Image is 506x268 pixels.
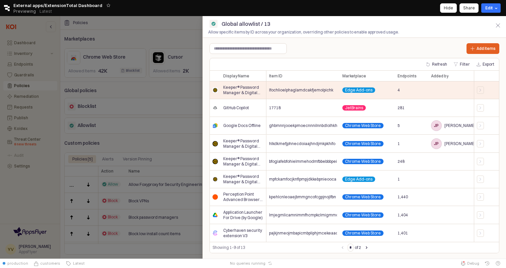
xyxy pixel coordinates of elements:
span: JP [431,121,441,131]
span: Chrome Web Store [345,123,381,129]
button: Export [474,60,497,68]
div: Showing 1-9 of 13 [213,244,338,251]
p: Latest [39,9,52,14]
span: Debug [467,261,479,266]
span: customers [40,261,60,266]
span: mpfckamfocjknfipmpjdkkebpnieooca [269,177,336,182]
span: Cyberhaven security extension V3 [223,227,263,238]
span: 248 [398,159,405,164]
span: Keeper® Password Manager & Digital Vault [223,156,263,167]
button: Share app [459,3,479,13]
span: hlkdkmefjphnecdoiaajhndjmkpkhifo [269,141,335,146]
span: Chrome Web Store [345,141,381,146]
button: Releases and History [36,7,56,16]
button: Source Control [31,259,63,268]
span: Chrome Web Store [345,212,381,218]
input: Page [348,244,353,251]
span: Display Name [223,73,249,79]
button: Next page [362,244,370,252]
span: production [7,261,28,266]
span: Keeper® Password Manager & Digital Vault [223,138,263,149]
span: External apps/ExtensionTotal Dashboard [13,2,102,9]
span: 1 [398,177,400,182]
span: ghbmnnjooekpmoecnnnilnnbdlolhkhi [269,123,337,129]
button: Hide app [440,3,457,13]
p: Share [463,5,475,11]
button: Help [493,259,503,268]
span: [PERSON_NAME] [444,141,476,146]
span: GitHub Copilot [223,105,249,111]
span: Previewing [13,8,36,15]
label: of 2 [355,244,361,251]
span: 5 [398,123,400,129]
p: Allow specific items by ID across your organization, overriding other policies to enable approved... [208,29,432,35]
div: Table toolbar [210,242,499,253]
span: 1 [398,141,400,146]
button: Latest [63,259,87,268]
span: Marketplace [342,73,366,79]
button: Filter [451,60,473,68]
button: History [482,259,493,268]
div: Hide [444,4,453,12]
span: Item ID [269,73,282,79]
span: Edge Add-ons [345,177,372,182]
span: Keeper® Password Manager & Digital Vault [223,174,263,185]
span: bfogiafebfohielmmehodmfbbebbbpei [269,159,337,164]
p: Global allowlist / 13 [222,20,270,28]
span: 1,401 [398,230,408,236]
span: Latest [71,261,85,266]
div: Previewing Latest [13,7,56,16]
span: 281 [398,105,405,111]
span: Chrome Web Store [345,159,381,164]
span: lmjegmlicamnimmfhcmpkclmigmmcbeh [269,212,337,218]
button: Edit [481,3,501,13]
span: 1,404 [398,212,408,218]
button: Add app to favorites [105,2,112,9]
button: Reset app state [267,261,273,265]
button: Refresh [423,60,450,68]
span: [PERSON_NAME] [444,123,476,129]
span: Application Launcher For Drive (by Google) [223,210,263,220]
span: Keeper® Password Manager & Digital Vault [223,85,263,95]
span: 1,440 [398,194,408,200]
span: Google Docs Offline [223,123,261,129]
span: JP [431,139,441,149]
span: pajkjnmeojmbapicmbpliphjmcekeaac [269,230,337,236]
span: 4 [398,87,400,93]
button: Debug [458,259,482,268]
span: lfochlioelphaglamdcakfjemolpichk [269,87,333,93]
span: Endpoints [398,73,417,79]
span: No queries running [230,261,265,266]
span: Perception Point Advanced Browser Security [223,192,263,202]
span: JetBrains [345,105,363,111]
span: Added by [431,73,448,79]
span: kpehlcnleoaejbmmgncofcgpjnojlfbn [269,194,336,200]
span: Chrome Web Store [345,230,381,236]
span: Chrome Web Store [345,194,381,200]
button: Add items [467,43,499,54]
p: Add items [477,46,496,51]
span: Edge Add-ons [345,87,372,93]
span: 17718 [269,105,281,111]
